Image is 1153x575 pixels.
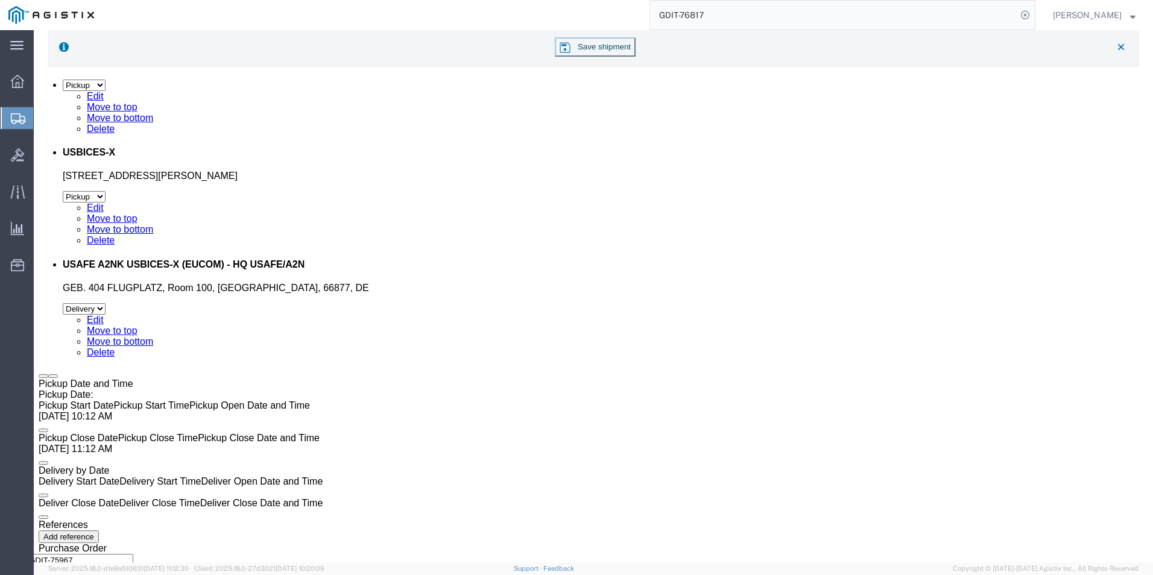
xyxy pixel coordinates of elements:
a: Feedback [543,565,574,572]
iframe: FS Legacy Container [34,30,1153,562]
span: Copyright © [DATE]-[DATE] Agistix Inc., All Rights Reserved [953,564,1139,574]
span: Server: 2025.18.0-d1e9a510831 [48,565,189,572]
span: [DATE] 11:12:30 [144,565,189,572]
input: Search for shipment number, reference number [650,1,1017,30]
span: [DATE] 10:20:09 [276,565,324,572]
span: Mitchell Mattocks [1053,8,1122,22]
img: logo [8,6,94,24]
button: [PERSON_NAME] [1052,8,1136,22]
a: Support [514,565,544,572]
span: Client: 2025.18.0-27d3021 [194,565,324,572]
